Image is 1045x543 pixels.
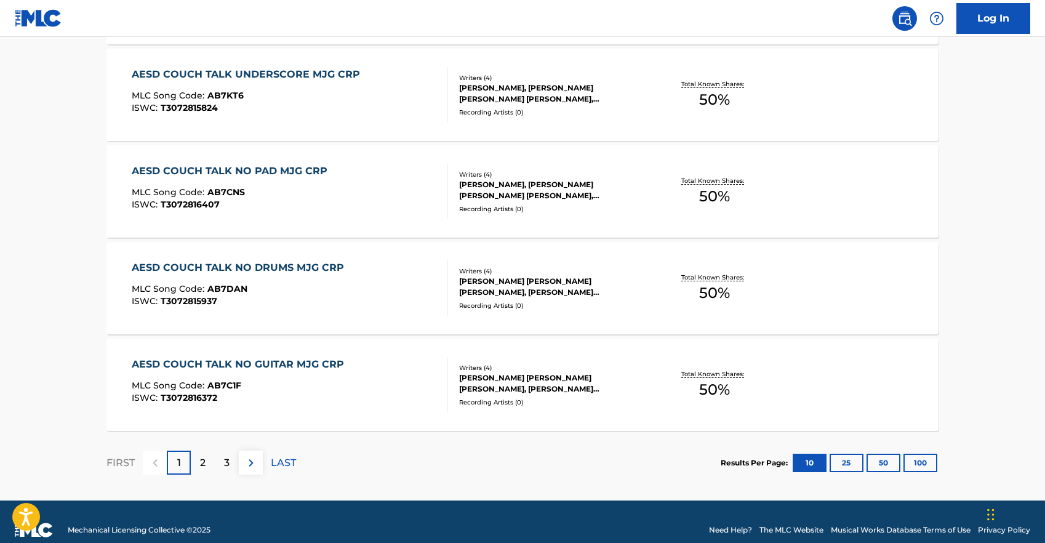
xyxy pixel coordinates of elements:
div: Writers ( 4 ) [459,363,645,372]
span: AB7DAN [207,283,247,294]
a: AESD COUCH TALK UNDERSCORE MJG CRPMLC Song Code:AB7KT6ISWC:T3072815824Writers (4)[PERSON_NAME], [... [106,49,939,141]
p: FIRST [106,456,135,470]
a: AESD COUCH TALK NO DRUMS MJG CRPMLC Song Code:AB7DANISWC:T3072815937Writers (4)[PERSON_NAME] [PER... [106,242,939,334]
span: 50 % [699,185,730,207]
span: MLC Song Code : [132,380,207,391]
p: Total Known Shares: [681,273,747,282]
a: Privacy Policy [978,525,1030,536]
span: T3072816407 [161,199,220,210]
p: 1 [177,456,181,470]
div: Writers ( 4 ) [459,73,645,82]
button: 10 [793,454,827,472]
img: logo [15,523,53,537]
span: 50 % [699,89,730,111]
p: Total Known Shares: [681,79,747,89]
span: MLC Song Code : [132,187,207,198]
div: [PERSON_NAME], [PERSON_NAME] [PERSON_NAME] [PERSON_NAME], [PERSON_NAME] [459,179,645,201]
div: [PERSON_NAME], [PERSON_NAME] [PERSON_NAME] [PERSON_NAME], [PERSON_NAME] [459,82,645,105]
span: AB7C1F [207,380,241,391]
span: T3072815937 [161,296,217,307]
span: T3072816372 [161,392,217,403]
img: MLC Logo [15,9,62,27]
span: AB7CNS [207,187,245,198]
div: Recording Artists ( 0 ) [459,204,645,214]
div: Help [924,6,949,31]
span: ISWC : [132,296,161,307]
div: Recording Artists ( 0 ) [459,108,645,117]
span: 50 % [699,282,730,304]
button: 50 [867,454,900,472]
div: Recording Artists ( 0 ) [459,398,645,407]
p: Total Known Shares: [681,176,747,185]
p: Results Per Page: [721,457,791,469]
p: LAST [271,456,296,470]
div: Recording Artists ( 0 ) [459,301,645,310]
p: 3 [224,456,230,470]
span: MLC Song Code : [132,283,207,294]
span: ISWC : [132,392,161,403]
a: Public Search [892,6,917,31]
span: ISWC : [132,199,161,210]
div: AESD COUCH TALK NO GUITAR MJG CRP [132,357,350,372]
div: AESD COUCH TALK NO DRUMS MJG CRP [132,260,350,275]
span: AB7KT6 [207,90,244,101]
span: T3072815824 [161,102,218,113]
a: Need Help? [709,525,752,536]
span: Mechanical Licensing Collective © 2025 [68,525,210,536]
span: MLC Song Code : [132,90,207,101]
div: Writers ( 4 ) [459,267,645,276]
iframe: Chat Widget [983,484,1045,543]
span: ISWC : [132,102,161,113]
span: 50 % [699,379,730,401]
button: 25 [830,454,863,472]
div: [PERSON_NAME] [PERSON_NAME] [PERSON_NAME], [PERSON_NAME] [PERSON_NAME] [PERSON_NAME] [459,276,645,298]
div: AESD COUCH TALK UNDERSCORE MJG CRP [132,67,366,82]
a: The MLC Website [759,525,823,536]
p: Total Known Shares: [681,369,747,379]
a: Musical Works Database Terms of Use [831,525,971,536]
div: Writers ( 4 ) [459,170,645,179]
a: AESD COUCH TALK NO GUITAR MJG CRPMLC Song Code:AB7C1FISWC:T3072816372Writers (4)[PERSON_NAME] [PE... [106,339,939,431]
div: AESD COUCH TALK NO PAD MJG CRP [132,164,334,179]
img: right [244,456,258,470]
div: Drag [987,496,995,533]
a: AESD COUCH TALK NO PAD MJG CRPMLC Song Code:AB7CNSISWC:T3072816407Writers (4)[PERSON_NAME], [PERS... [106,145,939,238]
a: Log In [956,3,1030,34]
p: 2 [200,456,206,470]
button: 100 [903,454,937,472]
div: [PERSON_NAME] [PERSON_NAME] [PERSON_NAME], [PERSON_NAME] [PERSON_NAME] [PERSON_NAME] [459,372,645,395]
img: help [929,11,944,26]
img: search [897,11,912,26]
